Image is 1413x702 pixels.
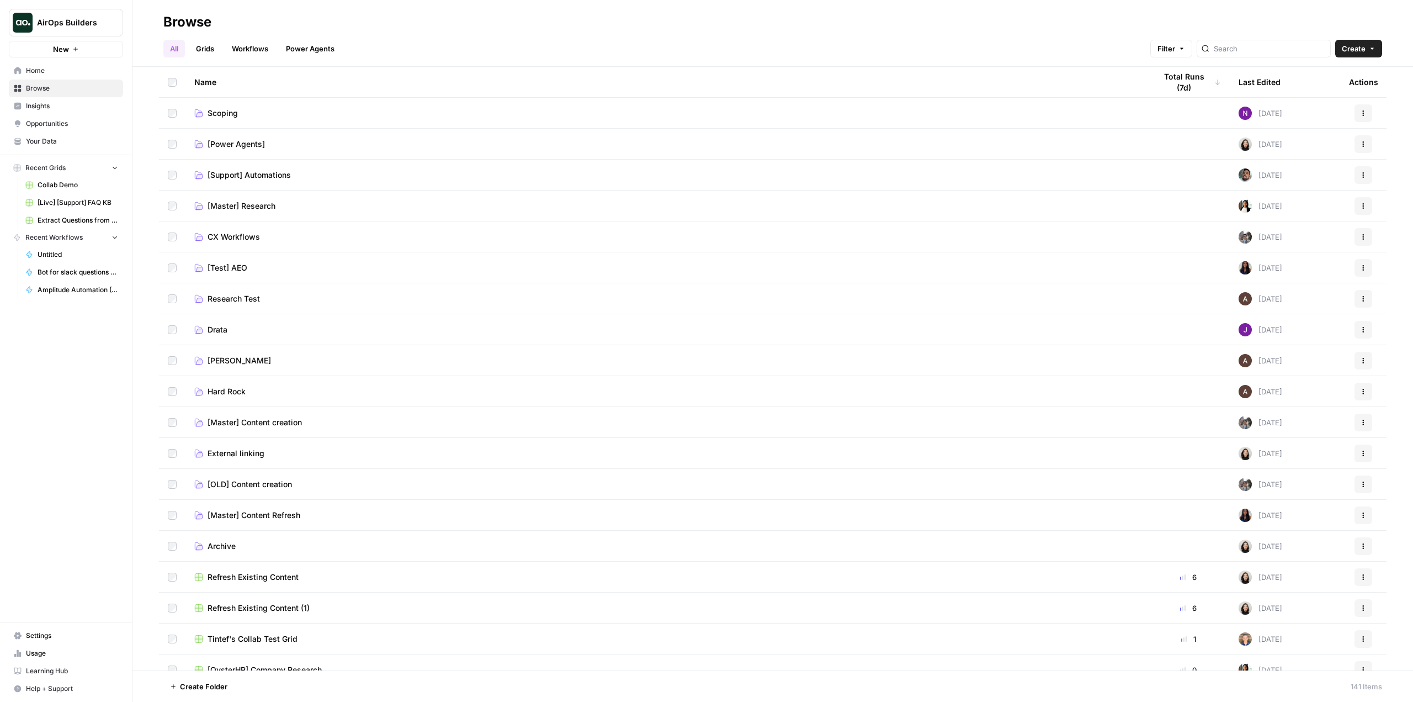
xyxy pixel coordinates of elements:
div: Last Edited [1239,67,1281,97]
span: Browse [26,83,118,93]
a: CX Workflows [194,231,1138,242]
span: [PERSON_NAME] [208,355,271,366]
span: Extract Questions from Slack > FAQ Grid [38,215,118,225]
span: [Master] Content creation [208,417,302,428]
button: Recent Grids [9,160,123,176]
span: Tintef's Collab Test Grid [208,634,298,645]
a: [Live] [Support] FAQ KB [20,194,123,212]
div: [DATE] [1239,107,1282,120]
button: Help + Support [9,680,123,698]
img: u93l1oyz1g39q1i4vkrv6vz0p6p4 [1239,168,1252,182]
img: a2mlt6f1nb2jhzcjxsuraj5rj4vi [1239,230,1252,244]
img: a2mlt6f1nb2jhzcjxsuraj5rj4vi [1239,416,1252,429]
a: Workflows [225,40,275,57]
div: [DATE] [1239,478,1282,491]
img: AirOps Builders Logo [13,13,33,33]
div: [DATE] [1239,230,1282,244]
a: Drata [194,324,1138,335]
button: Recent Workflows [9,229,123,246]
span: [Test] AEO [208,262,247,273]
div: [DATE] [1239,571,1282,584]
span: Opportunities [26,119,118,129]
img: wtbmvrjo3qvncyiyitl6zoukl9gz [1239,292,1252,305]
span: Drata [208,324,227,335]
a: Opportunities [9,115,123,133]
span: [Power Agents] [208,139,265,150]
div: [DATE] [1239,292,1282,305]
span: Recent Grids [25,163,66,173]
span: [Live] [Support] FAQ KB [38,198,118,208]
div: [DATE] [1239,540,1282,553]
div: 6 [1156,572,1221,583]
div: [DATE] [1239,385,1282,398]
div: Name [194,67,1138,97]
a: [OLD] Content creation [194,479,1138,490]
div: [DATE] [1239,447,1282,460]
img: wtbmvrjo3qvncyiyitl6zoukl9gz [1239,354,1252,367]
span: Create Folder [180,681,227,692]
img: t5ef5oef8zpw1w4g2xghobes91mw [1239,447,1252,460]
span: Filter [1157,43,1175,54]
a: Tintef's Collab Test Grid [194,634,1138,645]
span: Recent Workflows [25,233,83,242]
a: Scoping [194,108,1138,119]
img: wtbmvrjo3qvncyiyitl6zoukl9gz [1239,385,1252,398]
a: Usage [9,645,123,662]
input: Search [1214,43,1326,54]
span: Refresh Existing Content [208,572,299,583]
a: Browse [9,80,123,97]
div: [DATE] [1239,138,1282,151]
img: rox323kbkgutb4wcij4krxobkpon [1239,509,1252,522]
span: Hard Rock [208,386,246,397]
span: [OysterHR] Company Research [208,664,322,675]
a: Learning Hub [9,662,123,680]
div: Browse [163,13,211,31]
span: External linking [208,448,264,459]
div: 0 [1156,664,1221,675]
div: [DATE] [1239,261,1282,275]
a: Bot for slack questions pt. 1 [20,263,123,281]
a: Refresh Existing Content (1) [194,603,1138,614]
div: [DATE] [1239,323,1282,336]
img: t5ef5oef8zpw1w4g2xghobes91mw [1239,138,1252,151]
a: Grids [189,40,221,57]
img: xqjo96fmx1yk2e67jao8cdkou4un [1239,199,1252,213]
span: Collab Demo [38,180,118,190]
a: Your Data [9,133,123,150]
a: [OysterHR] Company Research [194,664,1138,675]
span: Create [1342,43,1366,54]
a: [Master] Research [194,200,1138,212]
span: Refresh Existing Content (1) [208,603,310,614]
span: Insights [26,101,118,111]
span: Archive [208,541,236,552]
span: Bot for slack questions pt. 1 [38,267,118,277]
span: CX Workflows [208,231,260,242]
span: [Support] Automations [208,170,291,181]
span: [Master] Research [208,200,275,212]
a: Amplitude Automation (Export ver.) [20,281,123,299]
span: Usage [26,648,118,658]
span: Scoping [208,108,238,119]
div: 1 [1156,634,1221,645]
span: Settings [26,631,118,641]
a: Archive [194,541,1138,552]
div: [DATE] [1239,601,1282,615]
img: rox323kbkgutb4wcij4krxobkpon [1239,261,1252,275]
span: Help + Support [26,684,118,694]
a: [Test] AEO [194,262,1138,273]
img: t5ef5oef8zpw1w4g2xghobes91mw [1239,601,1252,615]
a: External linking [194,448,1138,459]
a: Hard Rock [194,386,1138,397]
button: Create [1335,40,1382,57]
button: Workspace: AirOps Builders [9,9,123,36]
a: All [163,40,185,57]
a: Untitled [20,246,123,263]
div: [DATE] [1239,354,1282,367]
a: [Support] Automations [194,170,1138,181]
span: Home [26,66,118,76]
a: [PERSON_NAME] [194,355,1138,366]
a: Refresh Existing Content [194,572,1138,583]
div: [DATE] [1239,509,1282,522]
img: nj1ssy6o3lyd6ijko0eoja4aphzn [1239,323,1252,336]
div: [DATE] [1239,168,1282,182]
